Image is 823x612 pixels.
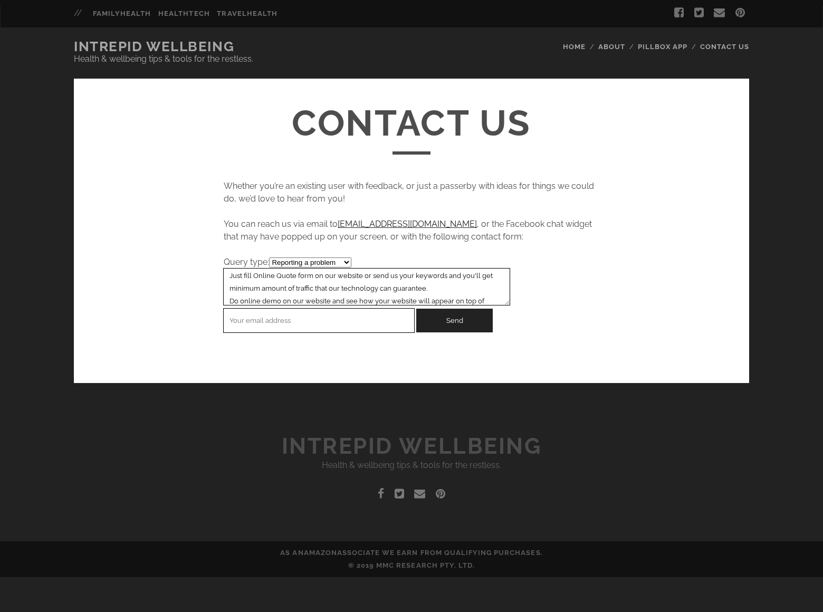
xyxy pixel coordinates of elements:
[598,41,625,53] a: About
[416,309,492,332] input: Send
[304,549,337,557] a: Amazon
[93,7,151,20] a: familyhealth
[674,7,684,18] i: facebook
[714,7,725,18] i: email
[338,219,477,229] a: [EMAIL_ADDRESS][DOMAIN_NAME]
[224,180,599,205] p: Whether you’re an existing user with feedback, or just a passerby with ideas for things we could ...
[224,218,599,243] p: You can reach us via email to , or the Facebook chat widget that may have popped up on your scree...
[436,488,445,499] i: pinterest
[378,488,384,499] i: facebook
[217,7,277,20] a: travelhealth
[638,41,687,53] a: Pillbox App
[149,104,674,142] h1: Contact us
[395,488,404,499] i: twitter
[158,7,209,20] a: healthtech
[282,433,541,459] a: Intrepid Wellbeing
[74,39,234,54] a: Intrepid Wellbeing
[563,41,586,53] a: Home
[224,309,414,332] input: Your email address
[694,7,704,18] i: twitter
[735,7,745,18] i: pinterest
[224,256,599,332] form: Query type:
[700,41,749,53] a: Contact Us
[414,488,425,499] i: email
